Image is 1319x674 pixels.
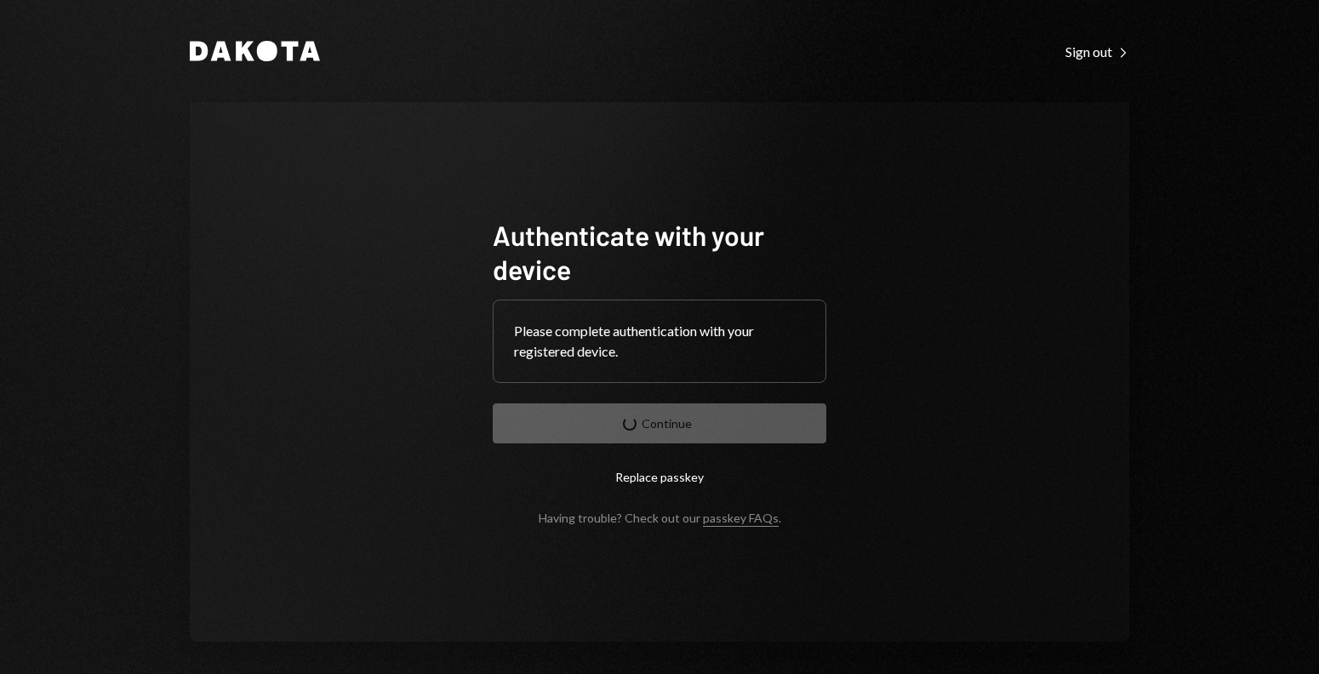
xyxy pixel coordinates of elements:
div: Please complete authentication with your registered device. [514,321,805,362]
div: Having trouble? Check out our . [539,511,781,525]
div: Sign out [1065,43,1129,60]
h1: Authenticate with your device [493,218,826,286]
button: Replace passkey [493,457,826,497]
a: passkey FAQs [703,511,779,527]
a: Sign out [1065,42,1129,60]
